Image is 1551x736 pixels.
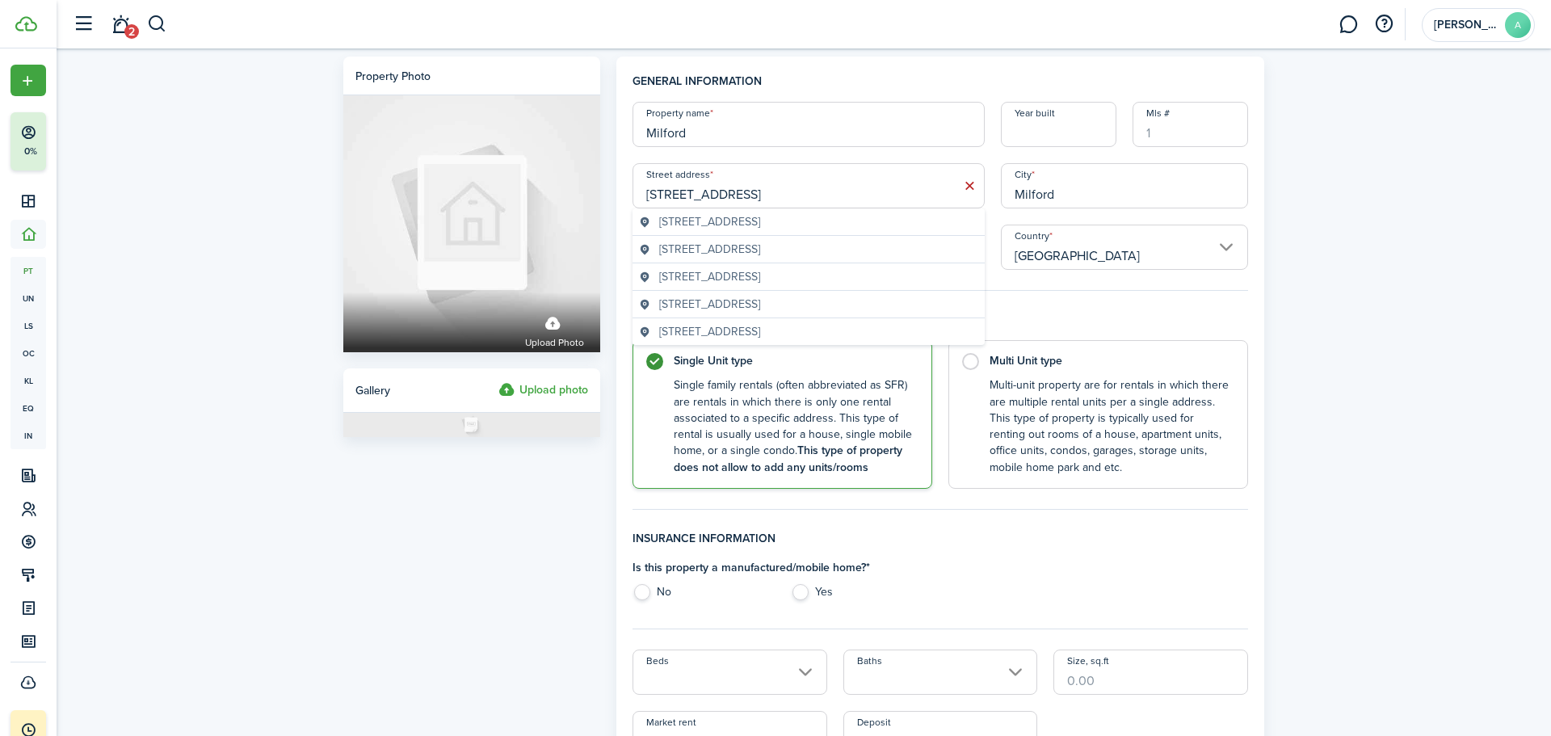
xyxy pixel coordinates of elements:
[105,4,136,45] a: Notifications
[659,296,760,313] span: [STREET_ADDRESS]
[633,584,774,608] label: No
[633,530,1248,559] h4: Insurance information
[633,163,985,208] input: Start typing the address and then select from the dropdown
[11,284,46,312] a: un
[11,339,46,367] a: oc
[11,312,46,339] a: ls
[1133,102,1248,147] input: 1
[124,24,139,39] span: 2
[1505,12,1531,38] avatar-text: A
[525,334,584,351] span: Upload photo
[147,11,167,38] button: Search
[674,353,915,369] control-radio-card-title: Single Unit type
[990,353,1231,369] control-radio-card-title: Multi Unit type
[20,145,40,158] p: 0%
[525,308,584,351] label: Upload photo
[68,9,99,40] button: Open sidebar
[11,65,46,96] button: Open menu
[1053,650,1248,695] input: 0.00
[674,442,902,475] b: This type of property does not allow to add any units/rooms
[633,559,932,576] h4: Is this property a manufactured/mobile home? *
[633,73,1248,102] h4: General information
[1434,19,1498,31] span: Adam
[15,16,37,32] img: TenantCloud
[990,377,1231,476] control-radio-card-description: Multi-unit property are for rentals in which there are multiple rental units per a single address...
[659,323,760,340] span: [STREET_ADDRESS]
[659,268,760,285] span: [STREET_ADDRESS]
[355,68,431,85] div: Property photo
[791,584,932,608] label: Yes
[11,394,46,422] a: eq
[659,241,760,258] span: [STREET_ADDRESS]
[1370,11,1398,38] button: Open resource center
[343,413,600,437] img: Photo placeholder
[1333,4,1364,45] a: Messaging
[11,257,46,284] a: pt
[11,112,145,170] button: 0%
[11,367,46,394] a: kl
[355,382,390,399] span: Gallery
[11,422,46,449] a: in
[659,213,760,230] span: [STREET_ADDRESS]
[674,377,915,476] control-radio-card-description: Single family rentals (often abbreviated as SFR) are rentals in which there is only one rental as...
